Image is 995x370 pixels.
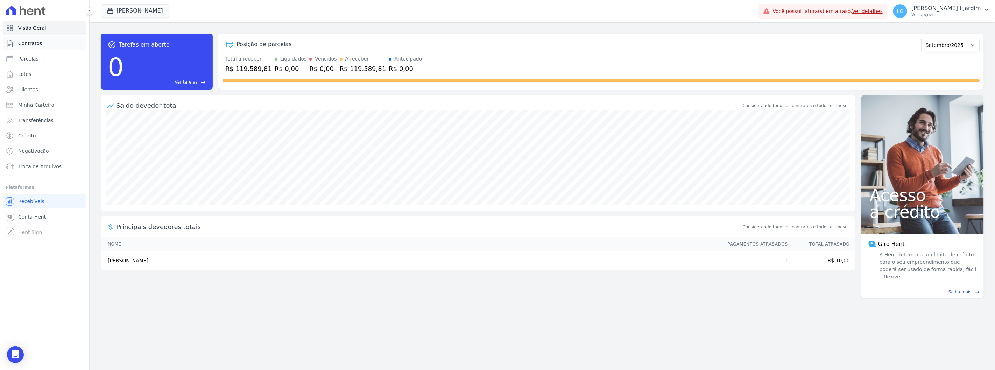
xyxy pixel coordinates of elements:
div: 0 [108,49,124,85]
div: R$ 0,00 [309,64,337,73]
span: Negativação [18,148,49,155]
span: task_alt [108,41,116,49]
span: Conta Hent [18,213,46,220]
span: Clientes [18,86,38,93]
p: Ver opções [911,12,981,17]
td: [PERSON_NAME] [101,251,721,270]
a: Troca de Arquivos [3,159,86,173]
span: Minha Carteira [18,101,54,108]
span: a crédito [870,204,975,220]
button: [PERSON_NAME] [101,4,169,17]
a: Conta Hent [3,210,86,224]
span: A Hent determina um limite de crédito para o seu empreendimento que poderá ser usado de forma ráp... [878,251,977,280]
p: [PERSON_NAME] i Jardim [911,5,981,12]
a: Ver tarefas east [127,79,206,85]
div: Saldo devedor total [116,101,741,110]
td: R$ 10,00 [788,251,855,270]
span: east [200,80,206,85]
span: LG [897,9,904,14]
a: Lotes [3,67,86,81]
div: Open Intercom Messenger [7,346,24,363]
div: Liquidados [280,55,307,63]
span: Parcelas [18,55,38,62]
div: Considerando todos os contratos e todos os meses [743,102,850,109]
a: Minha Carteira [3,98,86,112]
div: R$ 0,00 [275,64,307,73]
span: Giro Hent [878,240,905,248]
div: A receber [345,55,369,63]
span: Principais devedores totais [116,222,741,232]
div: Plataformas [6,183,84,192]
span: Considerando todos os contratos e todos os meses [743,224,850,230]
div: Vencidos [315,55,337,63]
span: Lotes [18,71,31,78]
div: Antecipado [394,55,422,63]
div: Total a receber [225,55,272,63]
a: Visão Geral [3,21,86,35]
th: Total Atrasado [788,237,855,251]
a: Contratos [3,36,86,50]
span: Crédito [18,132,36,139]
a: Clientes [3,83,86,97]
a: Negativação [3,144,86,158]
span: Ver tarefas [175,79,198,85]
td: 1 [721,251,788,270]
a: Saiba mais east [866,289,980,295]
div: R$ 119.589,81 [340,64,386,73]
span: Acesso [870,187,975,204]
div: R$ 119.589,81 [225,64,272,73]
button: LG [PERSON_NAME] i Jardim Ver opções [888,1,995,21]
span: east [974,290,980,295]
a: Crédito [3,129,86,143]
th: Pagamentos Atrasados [721,237,788,251]
span: Visão Geral [18,24,46,31]
span: Saiba mais [948,289,972,295]
a: Ver detalhes [852,8,883,14]
span: Tarefas em aberto [119,41,170,49]
a: Recebíveis [3,194,86,208]
span: Contratos [18,40,42,47]
span: Transferências [18,117,54,124]
span: Recebíveis [18,198,44,205]
th: Nome [101,237,721,251]
a: Parcelas [3,52,86,66]
span: Troca de Arquivos [18,163,62,170]
a: Transferências [3,113,86,127]
div: Posição de parcelas [237,40,292,49]
div: R$ 0,00 [389,64,422,73]
span: Você possui fatura(s) em atraso. [773,8,883,15]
